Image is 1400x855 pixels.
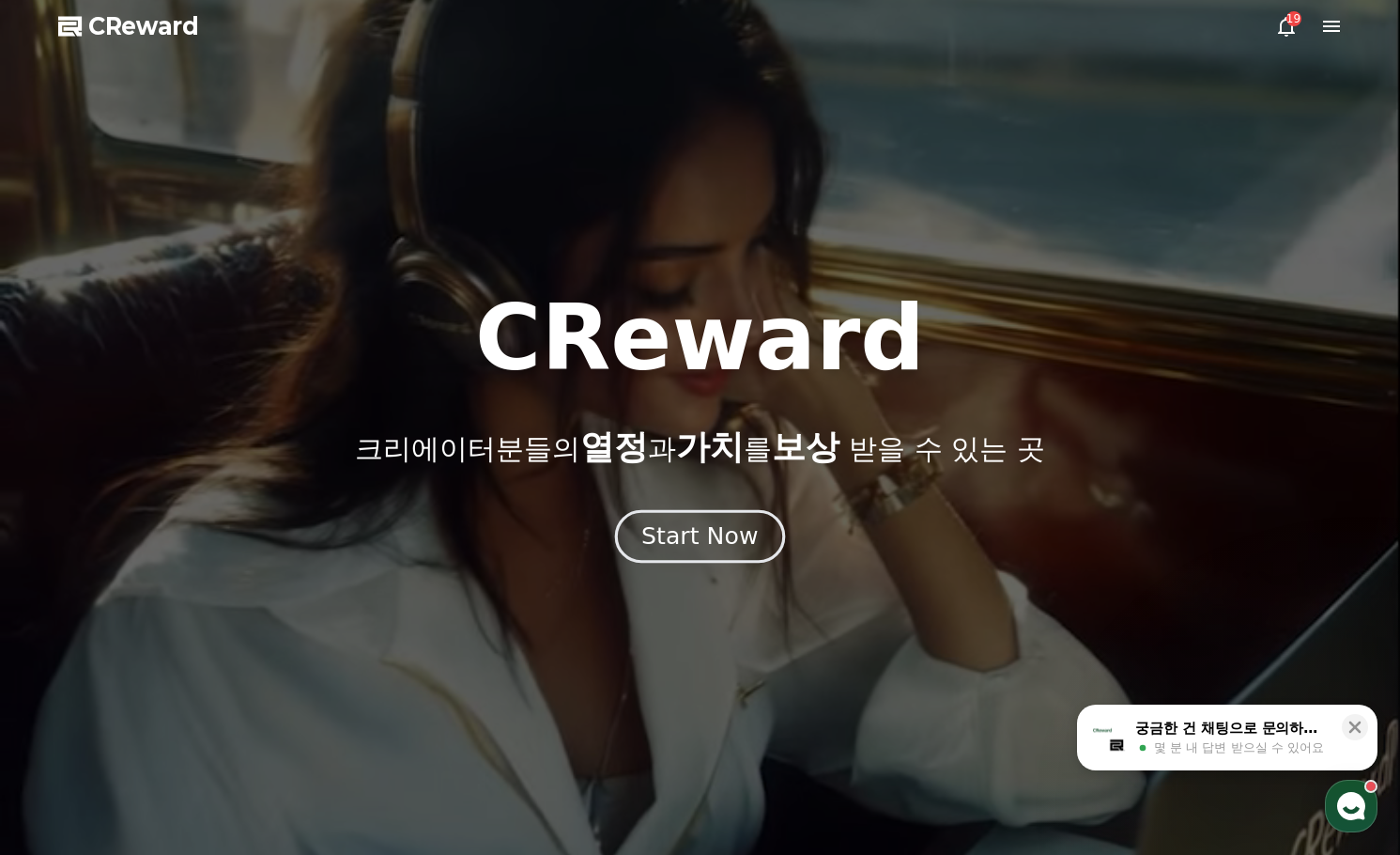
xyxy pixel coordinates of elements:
[1286,11,1301,26] div: 19
[6,596,124,643] a: 홈
[676,427,744,466] span: 가치
[641,521,758,552] div: Start Now
[355,428,1044,466] p: 크리에이터분들의 과 를 받을 수 있는 곳
[580,427,648,466] span: 열정
[1275,15,1298,38] a: 19
[615,510,785,564] button: Start Now
[88,11,199,41] span: CReward
[475,293,925,383] h1: CReward
[290,624,313,639] span: 설정
[772,427,839,466] span: 보상
[242,596,361,643] a: 설정
[124,596,242,643] a: 대화
[172,625,194,640] span: 대화
[619,530,781,548] a: Start Now
[59,624,70,639] span: 홈
[58,11,199,41] a: CReward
